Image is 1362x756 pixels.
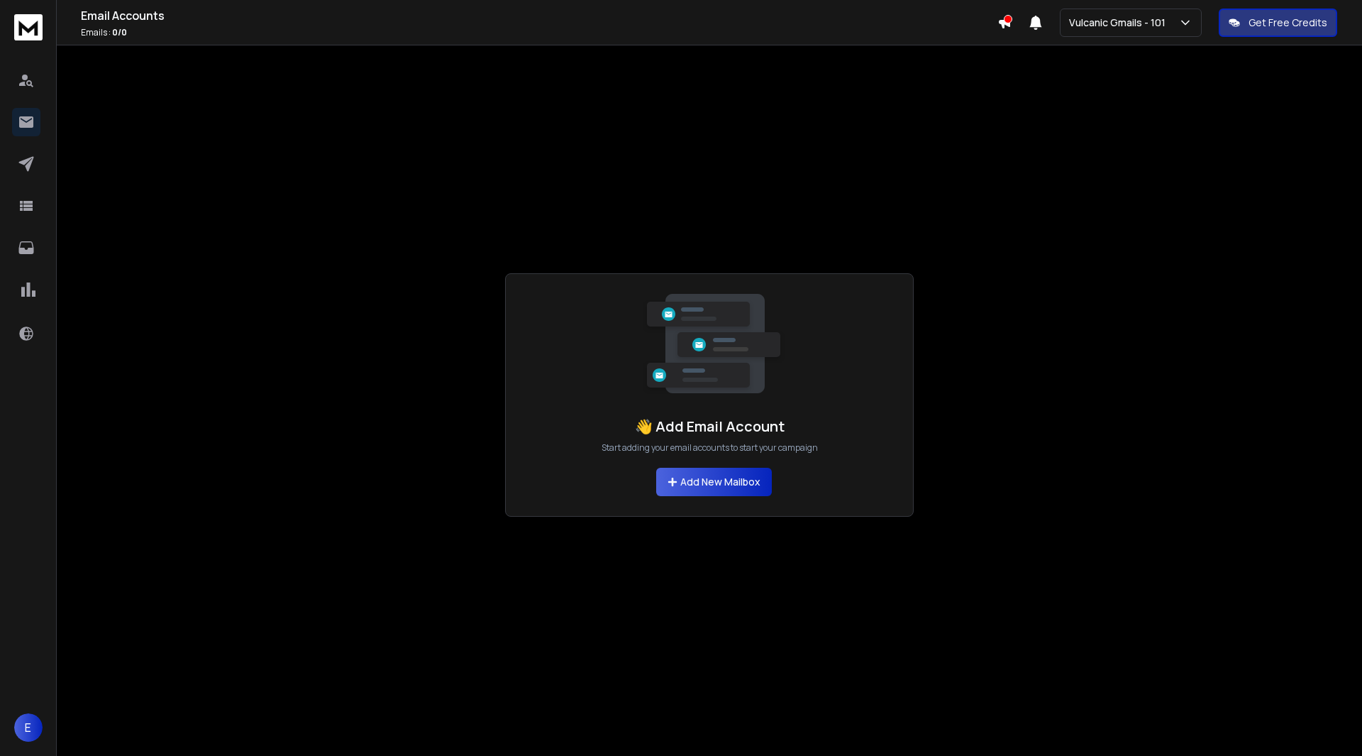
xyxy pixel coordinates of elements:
[112,26,127,38] span: 0 / 0
[14,713,43,742] button: E
[1069,16,1171,30] p: Vulcanic Gmails - 101
[602,442,818,454] p: Start adding your email accounts to start your campaign
[81,7,997,24] h1: Email Accounts
[14,14,43,40] img: logo
[635,417,785,437] h1: 👋 Add Email Account
[1219,9,1337,37] button: Get Free Credits
[656,468,772,496] button: Add New Mailbox
[1248,16,1327,30] p: Get Free Credits
[81,27,997,38] p: Emails :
